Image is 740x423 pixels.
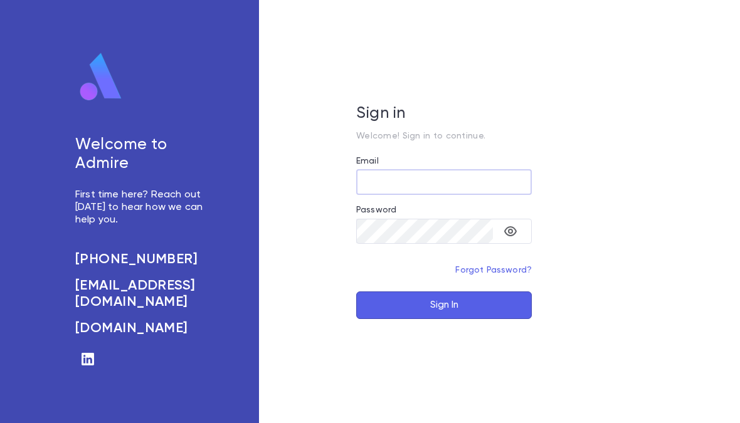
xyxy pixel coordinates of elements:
[356,291,532,319] button: Sign In
[75,320,209,337] a: [DOMAIN_NAME]
[356,105,532,123] h5: Sign in
[356,205,396,215] label: Password
[356,131,532,141] p: Welcome! Sign in to continue.
[75,189,209,226] p: First time here? Reach out [DATE] to hear how we can help you.
[75,251,209,268] a: [PHONE_NUMBER]
[356,156,379,166] label: Email
[75,52,127,102] img: logo
[498,219,523,244] button: toggle password visibility
[455,266,532,274] a: Forgot Password?
[75,136,209,174] h5: Welcome to Admire
[75,278,209,310] a: [EMAIL_ADDRESS][DOMAIN_NAME]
